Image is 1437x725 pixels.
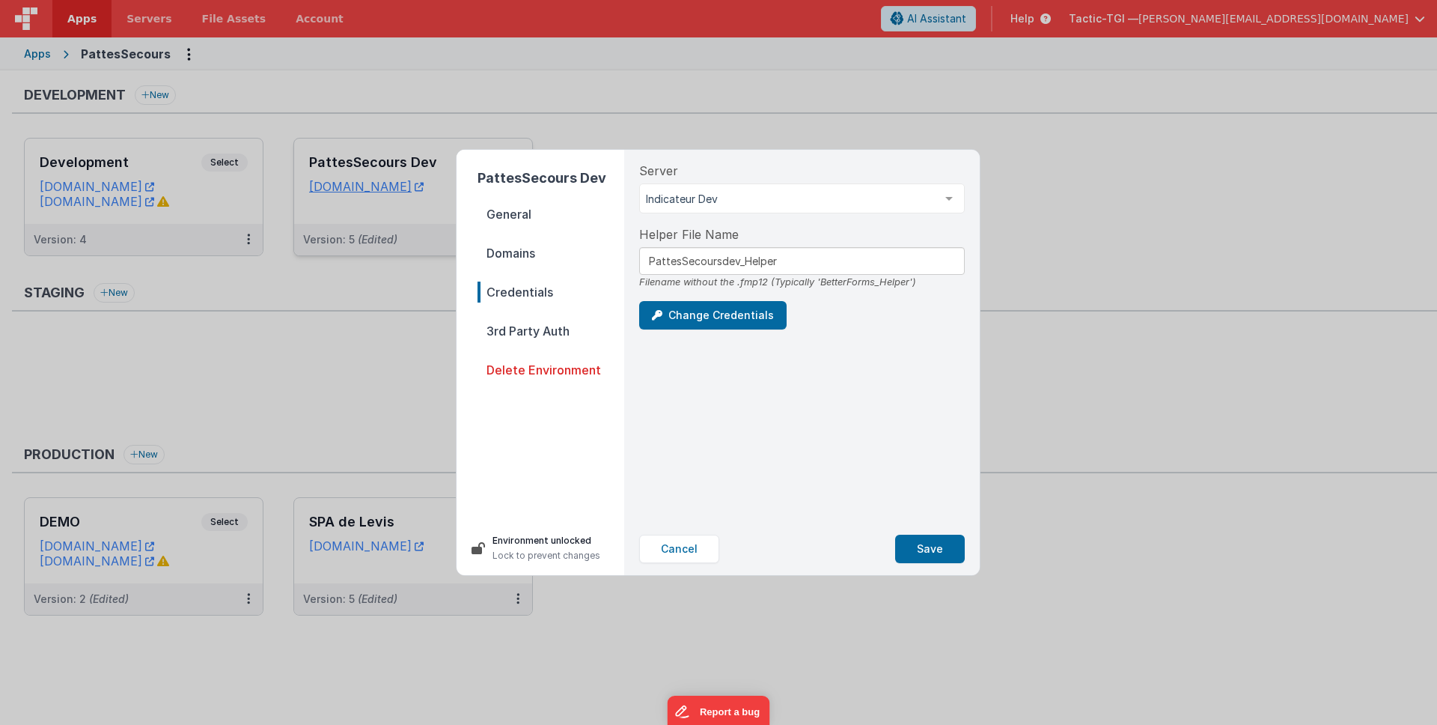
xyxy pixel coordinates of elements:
button: Cancel [639,535,719,563]
h2: PattesSecours Dev [478,168,624,189]
span: Credentials [478,282,624,303]
span: 3rd Party Auth [478,321,624,342]
input: Enter BetterForms Helper Name [639,247,965,275]
span: Helper File Name [639,225,739,243]
p: Lock to prevent changes [492,548,600,563]
span: Server [639,162,678,180]
span: General [478,204,624,225]
span: Domains [478,243,624,264]
span: Indicateur Dev [646,192,934,207]
div: Filename without the .fmp12 (Typically 'BetterForms_Helper') [639,275,965,289]
button: Save [895,535,965,563]
span: Delete Environment [478,360,624,380]
p: Environment unlocked [492,533,600,548]
button: Change Credentials [639,301,787,330]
